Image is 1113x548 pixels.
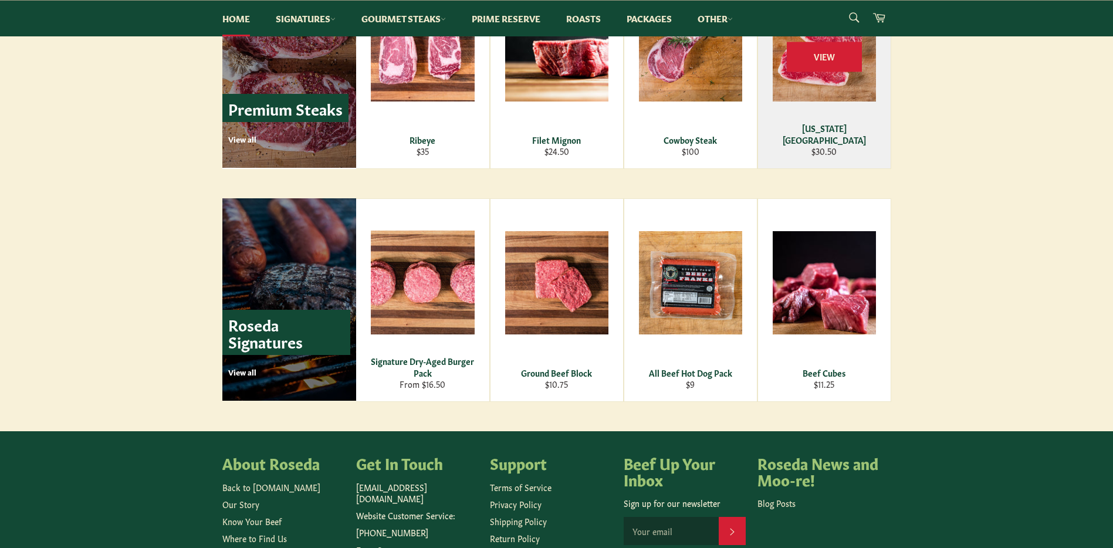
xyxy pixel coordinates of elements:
[371,231,475,334] img: Signature Dry-Aged Burger Pack
[363,356,482,378] div: Signature Dry-Aged Burger Pack
[222,515,282,527] a: Know Your Beef
[505,231,608,334] img: Ground Beef Block
[490,198,624,402] a: Ground Beef Block Ground Beef Block $10.75
[624,455,746,487] h4: Beef Up Your Inbox
[363,378,482,390] div: From $16.50
[356,527,478,538] p: [PHONE_NUMBER]
[356,455,478,471] h4: Get In Touch
[631,146,749,157] div: $100
[554,1,613,36] a: Roasts
[765,378,883,390] div: $11.25
[490,498,542,510] a: Privacy Policy
[228,367,350,377] p: View all
[490,455,612,471] h4: Support
[639,231,742,334] img: All Beef Hot Dog Pack
[498,134,615,146] div: Filet Mignon
[498,367,615,378] div: Ground Beef Block
[624,498,746,509] p: Sign up for our newsletter
[757,455,879,487] h4: Roseda News and Moo-re!
[765,123,883,146] div: [US_STATE][GEOGRAPHIC_DATA]
[211,1,262,36] a: Home
[631,367,749,378] div: All Beef Hot Dog Pack
[222,498,259,510] a: Our Story
[222,455,344,471] h4: About Roseda
[498,146,615,157] div: $24.50
[228,134,349,144] p: View all
[765,367,883,378] div: Beef Cubes
[490,532,540,544] a: Return Policy
[615,1,684,36] a: Packages
[773,231,876,334] img: Beef Cubes
[631,134,749,146] div: Cowboy Steak
[363,134,482,146] div: Ribeye
[222,94,349,123] p: Premium Steaks
[222,532,287,544] a: Where to Find Us
[363,146,482,157] div: $35
[624,198,757,402] a: All Beef Hot Dog Pack All Beef Hot Dog Pack $9
[787,42,862,72] span: View
[686,1,745,36] a: Other
[498,378,615,390] div: $10.75
[757,497,796,509] a: Blog Posts
[356,510,478,521] p: Website Customer Service:
[350,1,458,36] a: Gourmet Steaks
[624,517,719,545] input: Your email
[222,198,356,401] a: Roseda Signatures View all
[356,198,490,402] a: Signature Dry-Aged Burger Pack Signature Dry-Aged Burger Pack From $16.50
[222,481,320,493] a: Back to [DOMAIN_NAME]
[490,481,552,493] a: Terms of Service
[631,378,749,390] div: $9
[490,515,547,527] a: Shipping Policy
[356,482,478,505] p: [EMAIL_ADDRESS][DOMAIN_NAME]
[757,198,891,402] a: Beef Cubes Beef Cubes $11.25
[222,310,350,355] p: Roseda Signatures
[460,1,552,36] a: Prime Reserve
[264,1,347,36] a: Signatures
